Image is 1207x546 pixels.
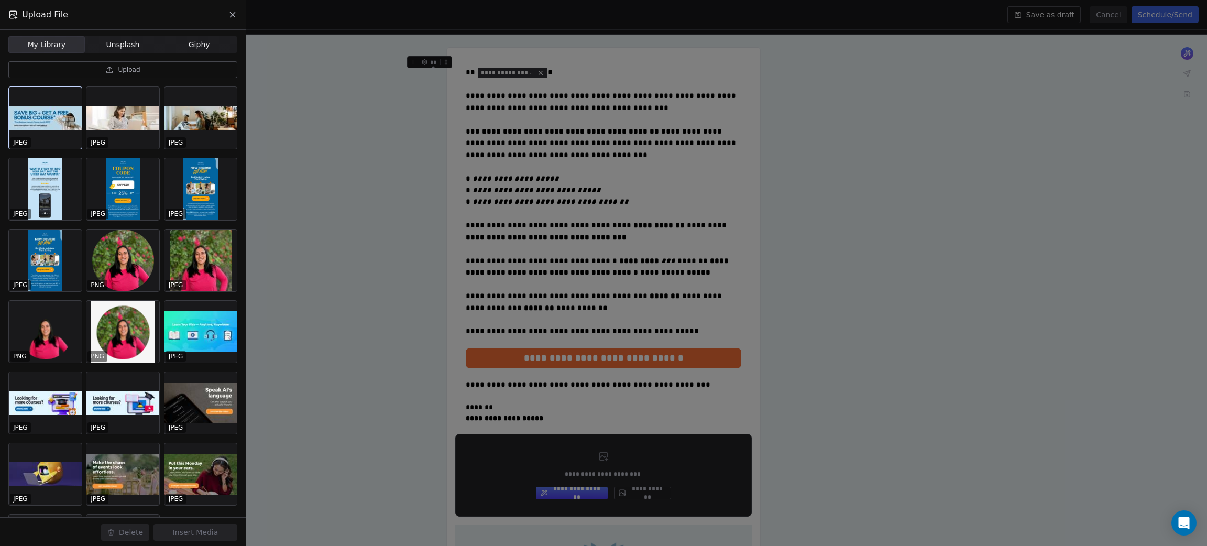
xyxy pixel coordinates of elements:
[169,281,183,289] p: JPEG
[169,138,183,147] p: JPEG
[91,138,105,147] p: JPEG
[91,210,105,218] p: JPEG
[91,495,105,503] p: JPEG
[169,495,183,503] p: JPEG
[13,423,28,432] p: JPEG
[106,39,140,50] span: Unsplash
[22,8,68,21] span: Upload File
[13,495,28,503] p: JPEG
[101,524,149,541] button: Delete
[13,210,28,218] p: JPEG
[13,352,27,361] p: PNG
[13,281,28,289] p: JPEG
[169,423,183,432] p: JPEG
[169,352,183,361] p: JPEG
[189,39,210,50] span: Giphy
[118,65,140,74] span: Upload
[169,210,183,218] p: JPEG
[153,524,237,541] button: Insert Media
[91,352,104,361] p: PNG
[91,281,104,289] p: PNG
[13,138,28,147] p: JPEG
[1171,510,1197,536] div: Open Intercom Messenger
[91,423,105,432] p: JPEG
[8,61,237,78] button: Upload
